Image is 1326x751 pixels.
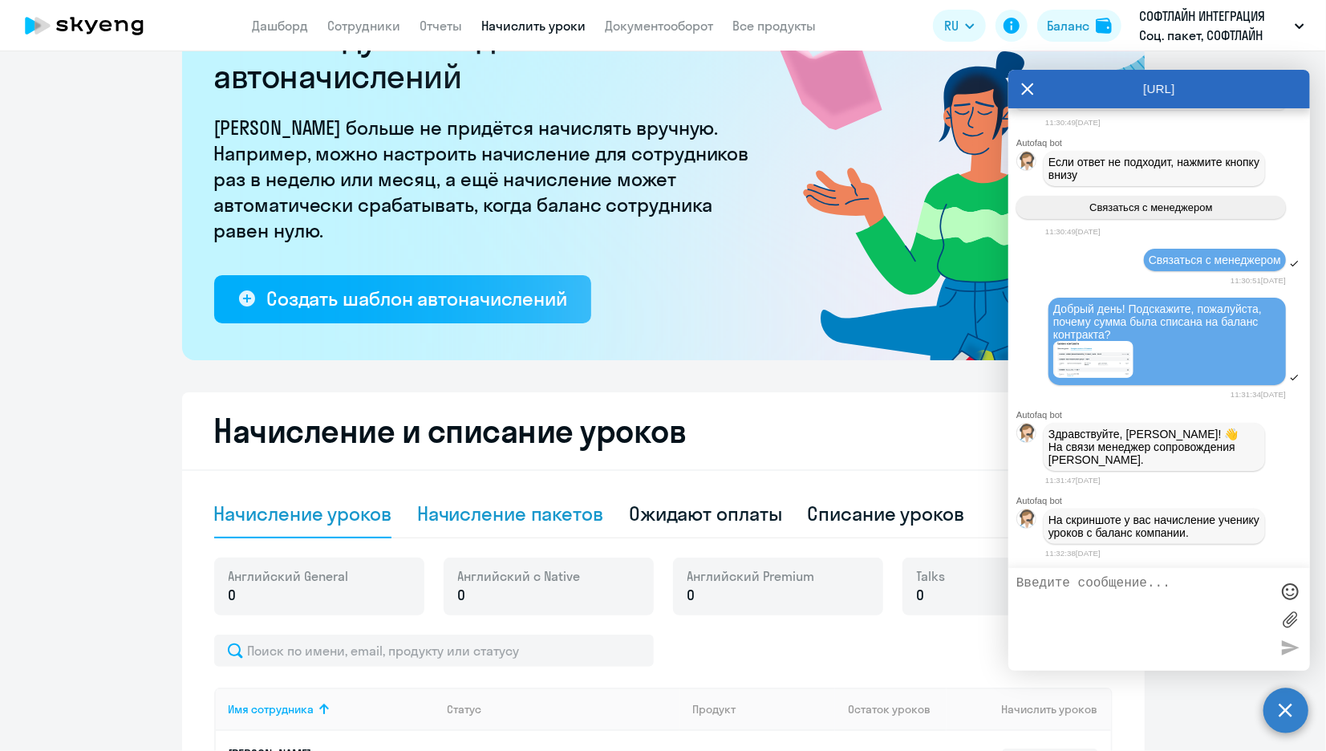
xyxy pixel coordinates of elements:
img: bot avatar [1017,509,1037,533]
span: 0 [917,585,925,606]
button: RU [933,10,986,42]
div: Autofaq bot [1016,410,1310,420]
span: Остаток уроков [848,702,931,716]
button: Связаться с менеджером [1016,196,1286,219]
span: Связаться с менеджером [1089,201,1212,213]
span: 0 [458,585,466,606]
div: Имя сотрудника [229,702,435,716]
span: Связаться с менеджером [1149,254,1281,266]
span: Если ответ не подходит, нажмите кнопку внизу [1048,156,1263,181]
div: Продукт [692,702,736,716]
span: RU [944,16,959,35]
p: На скриншоте у вас начисление ученику уроков с баланс компании. [1048,514,1260,539]
h2: Рекомендуем создать шаблон автоначислений [214,18,760,95]
div: Остаток уроков [848,702,947,716]
p: Здравствуйте, [PERSON_NAME]! 👋 [1048,428,1260,440]
time: 11:31:47[DATE] [1045,476,1101,485]
a: Все продукты [733,18,817,34]
time: 11:30:49[DATE] [1045,227,1101,236]
time: 11:32:38[DATE] [1045,549,1101,558]
img: image.png [1053,341,1133,377]
a: Отчеты [420,18,463,34]
span: Английский с Native [458,567,581,585]
a: Начислить уроки [482,18,586,34]
img: bot avatar [1017,424,1037,447]
div: Продукт [692,702,835,716]
a: Дашборд [253,18,309,34]
div: Списание уроков [808,501,965,526]
span: Английский Premium [687,567,815,585]
label: Лимит 10 файлов [1278,607,1302,631]
span: Добрый день! Подскажите, пожалуйста, почему сумма была списана на баланс контракта? [1053,302,1265,341]
div: Autofaq bot [1016,138,1310,148]
div: Статус [447,702,679,716]
div: Баланс [1047,16,1089,35]
div: Начисление уроков [214,501,391,526]
span: Английский General [229,567,349,585]
span: 0 [687,585,695,606]
span: 0 [229,585,237,606]
div: Статус [447,702,481,716]
p: На связи менеджер сопровождения [PERSON_NAME]. [1048,440,1260,466]
button: СОФТЛАЙН ИНТЕГРАЦИЯ Соц. пакет, СОФТЛАЙН ИНТЕГРАЦИЯ, ООО [1131,6,1312,45]
div: Ожидают оплаты [629,501,782,526]
p: [PERSON_NAME] больше не придётся начислять вручную. Например, можно настроить начисление для сотр... [214,115,760,243]
time: 11:30:49[DATE] [1045,118,1101,127]
button: Создать шаблон автоначислений [214,275,591,323]
div: Создать шаблон автоначислений [266,286,567,311]
a: Документооборот [606,18,714,34]
h2: Начисление и списание уроков [214,412,1113,450]
button: Балансbalance [1037,10,1121,42]
a: Сотрудники [328,18,401,34]
div: Имя сотрудника [229,702,314,716]
div: Начисление пакетов [417,501,603,526]
span: Talks [917,567,946,585]
img: balance [1096,18,1112,34]
th: Начислить уроков [947,688,1110,731]
input: Поиск по имени, email, продукту или статусу [214,635,654,667]
img: bot avatar [1017,152,1037,175]
time: 11:30:51[DATE] [1231,276,1286,285]
div: Autofaq bot [1016,496,1310,505]
p: СОФТЛАЙН ИНТЕГРАЦИЯ Соц. пакет, СОФТЛАЙН ИНТЕГРАЦИЯ, ООО [1139,6,1288,45]
time: 11:31:34[DATE] [1231,390,1286,399]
